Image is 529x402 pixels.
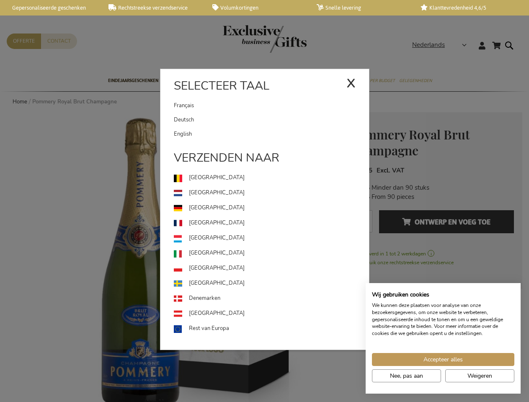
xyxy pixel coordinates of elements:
[174,186,369,201] a: [GEOGRAPHIC_DATA]
[174,261,369,276] a: [GEOGRAPHIC_DATA]
[174,216,369,231] a: [GEOGRAPHIC_DATA]
[174,246,369,261] a: [GEOGRAPHIC_DATA]
[108,4,199,11] a: Rechtstreekse verzendservice
[346,70,356,95] div: x
[372,291,514,299] h2: Wij gebruiken cookies
[423,355,463,364] span: Accepteer alles
[174,113,369,127] a: Deutsch
[174,98,346,113] a: Français
[372,369,441,382] button: Pas cookie voorkeuren aan
[372,302,514,337] p: We kunnen deze plaatsen voor analyse van onze bezoekersgegevens, om onze website te verbeteren, g...
[160,149,369,170] div: Verzenden naar
[445,369,514,382] button: Alle cookies weigeren
[421,4,511,11] a: Klanttevredenheid 4,6/5
[174,306,369,321] a: [GEOGRAPHIC_DATA]
[174,170,369,186] a: [GEOGRAPHIC_DATA]
[212,4,303,11] a: Volumkortingen
[467,371,492,380] span: Weigeren
[174,127,369,141] a: English
[174,201,369,216] a: [GEOGRAPHIC_DATA]
[160,77,369,98] div: Selecteer taal
[4,4,95,11] a: Gepersonaliseerde geschenken
[317,4,408,11] a: Snelle levering
[174,231,369,246] a: [GEOGRAPHIC_DATA]
[390,371,423,380] span: Nee, pas aan
[174,321,369,336] a: Rest van Europa
[174,291,369,306] a: Denemarken
[174,276,369,291] a: [GEOGRAPHIC_DATA]
[372,353,514,366] button: Accepteer alle cookies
